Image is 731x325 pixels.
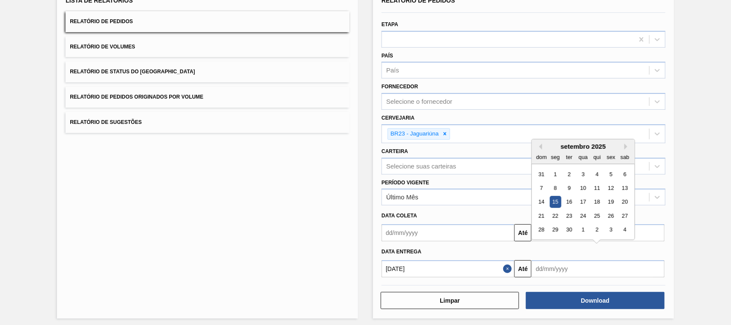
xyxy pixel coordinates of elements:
div: Choose sexta-feira, 19 de setembro de 2025 [606,196,617,208]
input: dd/mm/yyyy [382,224,514,241]
label: Fornecedor [382,84,418,90]
div: seg [550,151,561,163]
div: qui [591,151,603,163]
div: Choose quarta-feira, 1 de outubro de 2025 [578,224,589,236]
div: Choose quarta-feira, 3 de setembro de 2025 [578,169,589,180]
div: month 2025-09 [535,167,632,237]
button: Até [514,224,531,241]
div: Choose segunda-feira, 29 de setembro de 2025 [550,224,561,236]
span: Data coleta [382,213,417,219]
div: Choose sábado, 6 de setembro de 2025 [619,169,631,180]
div: Choose segunda-feira, 8 de setembro de 2025 [550,182,561,194]
div: Choose quinta-feira, 11 de setembro de 2025 [591,182,603,194]
div: Selecione o fornecedor [386,98,452,105]
button: Download [526,292,664,309]
div: Choose domingo, 21 de setembro de 2025 [536,210,547,222]
input: dd/mm/yyyy [531,260,664,277]
span: Relatório de Volumes [70,44,135,50]
div: Choose terça-feira, 16 de setembro de 2025 [564,196,575,208]
span: Relatório de Pedidos Originados por Volume [70,94,203,100]
span: Relatório de Pedidos [70,18,133,24]
div: dom [536,151,547,163]
div: Choose sábado, 20 de setembro de 2025 [619,196,631,208]
div: Choose sábado, 4 de outubro de 2025 [619,224,631,236]
div: Choose sábado, 27 de setembro de 2025 [619,210,631,222]
label: Carteira [382,148,408,154]
div: Choose quarta-feira, 10 de setembro de 2025 [578,182,589,194]
div: Choose terça-feira, 30 de setembro de 2025 [564,224,575,236]
div: sab [619,151,631,163]
div: País [386,67,399,74]
div: Choose domingo, 7 de setembro de 2025 [536,182,547,194]
div: Choose segunda-feira, 1 de setembro de 2025 [550,169,561,180]
label: Período Vigente [382,180,429,186]
button: Relatório de Status do [GEOGRAPHIC_DATA] [66,61,349,82]
div: Choose quinta-feira, 4 de setembro de 2025 [591,169,603,180]
div: sex [606,151,617,163]
button: Next Month [624,144,630,150]
div: ter [564,151,575,163]
button: Previous Month [536,144,542,150]
div: Choose sexta-feira, 26 de setembro de 2025 [606,210,617,222]
button: Relatório de Pedidos [66,11,349,32]
button: Limpar [381,292,519,309]
div: Choose segunda-feira, 15 de setembro de 2025 [550,196,561,208]
div: Choose quinta-feira, 25 de setembro de 2025 [591,210,603,222]
button: Relatório de Pedidos Originados por Volume [66,87,349,108]
label: País [382,53,393,59]
span: Data entrega [382,249,421,255]
span: Relatório de Sugestões [70,119,142,125]
div: Choose quinta-feira, 2 de outubro de 2025 [591,224,603,236]
div: Último Mês [386,194,418,201]
div: Choose terça-feira, 23 de setembro de 2025 [564,210,575,222]
div: Choose sexta-feira, 5 de setembro de 2025 [606,169,617,180]
div: Choose sexta-feira, 12 de setembro de 2025 [606,182,617,194]
div: Selecione suas carteiras [386,162,456,170]
div: Choose terça-feira, 9 de setembro de 2025 [564,182,575,194]
div: Choose quinta-feira, 18 de setembro de 2025 [591,196,603,208]
input: dd/mm/yyyy [382,260,514,277]
div: qua [578,151,589,163]
div: Choose domingo, 14 de setembro de 2025 [536,196,547,208]
button: Relatório de Volumes [66,36,349,57]
label: Etapa [382,21,398,27]
div: setembro 2025 [532,143,635,150]
div: Choose segunda-feira, 22 de setembro de 2025 [550,210,561,222]
span: Relatório de Status do [GEOGRAPHIC_DATA] [70,69,195,75]
div: Choose sábado, 13 de setembro de 2025 [619,182,631,194]
button: Até [514,260,531,277]
div: Choose terça-feira, 2 de setembro de 2025 [564,169,575,180]
div: Choose quarta-feira, 24 de setembro de 2025 [578,210,589,222]
div: BR23 - Jaguariúna [388,129,440,139]
button: Close [503,260,514,277]
div: Choose domingo, 31 de agosto de 2025 [536,169,547,180]
button: Relatório de Sugestões [66,112,349,133]
div: Choose quarta-feira, 17 de setembro de 2025 [578,196,589,208]
div: Choose domingo, 28 de setembro de 2025 [536,224,547,236]
label: Cervejaria [382,115,415,121]
div: Choose sexta-feira, 3 de outubro de 2025 [606,224,617,236]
